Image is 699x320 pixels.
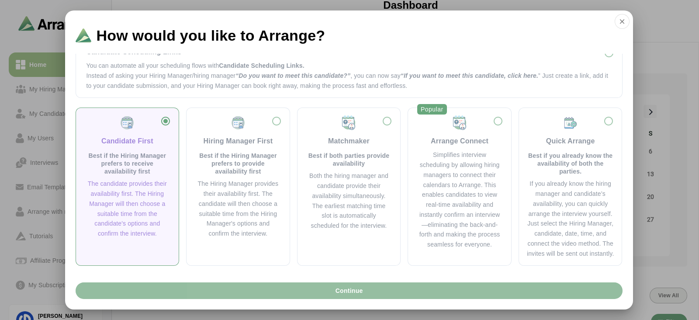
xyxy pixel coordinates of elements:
span: Candidate Scheduling Links. [219,62,304,69]
div: Matchmaker [328,136,370,146]
span: Continue [335,282,363,299]
img: Client First [230,115,246,131]
div: Simplifies interview scheduling by allowing hiring managers to connect their calendars to Arrange... [419,150,501,250]
div: The Hiring Manager provides their availability first. The candidate will then choose a suitable t... [197,179,279,239]
p: Best if the Hiring Manager prefers to provide availability first [197,152,279,175]
img: Candidate First [119,115,135,131]
div: Quick Arrange [546,136,595,146]
div: Arrange Connect [431,136,488,146]
p: Best if both parties provide availability [308,152,390,167]
div: Both the hiring manager and candidate provide their availability simultaneously. The earliest mat... [308,171,390,231]
p: Instead of asking your Hiring Manager/hiring manager , you can now say ” Just create a link, add ... [87,71,612,91]
img: Quick Arrange [563,115,578,131]
div: The candidate provides their availability first. The Hiring Manager will then choose a suitable t... [87,179,169,239]
div: Popular [417,104,447,115]
div: Candidate First [101,136,153,146]
div: Hiring Manager First [204,136,273,146]
span: How would you like to Arrange? [97,28,325,43]
img: Matchmaker [452,115,467,131]
span: “Do you want to meet this candidate?” [235,72,350,79]
p: You can automate all your scheduling flows with [87,61,612,71]
p: Best if you already know the availability of both the parties. [526,152,615,175]
div: If you already know the hiring manager and candidate’s availability, you can quickly arrange the ... [526,179,615,258]
img: Logo [76,28,91,42]
button: Continue [76,282,623,299]
p: Best if the Hiring Manager prefers to receive availability first [87,152,169,175]
span: “If you want to meet this candidate, click here. [401,72,538,79]
img: Matchmaker [341,115,356,131]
